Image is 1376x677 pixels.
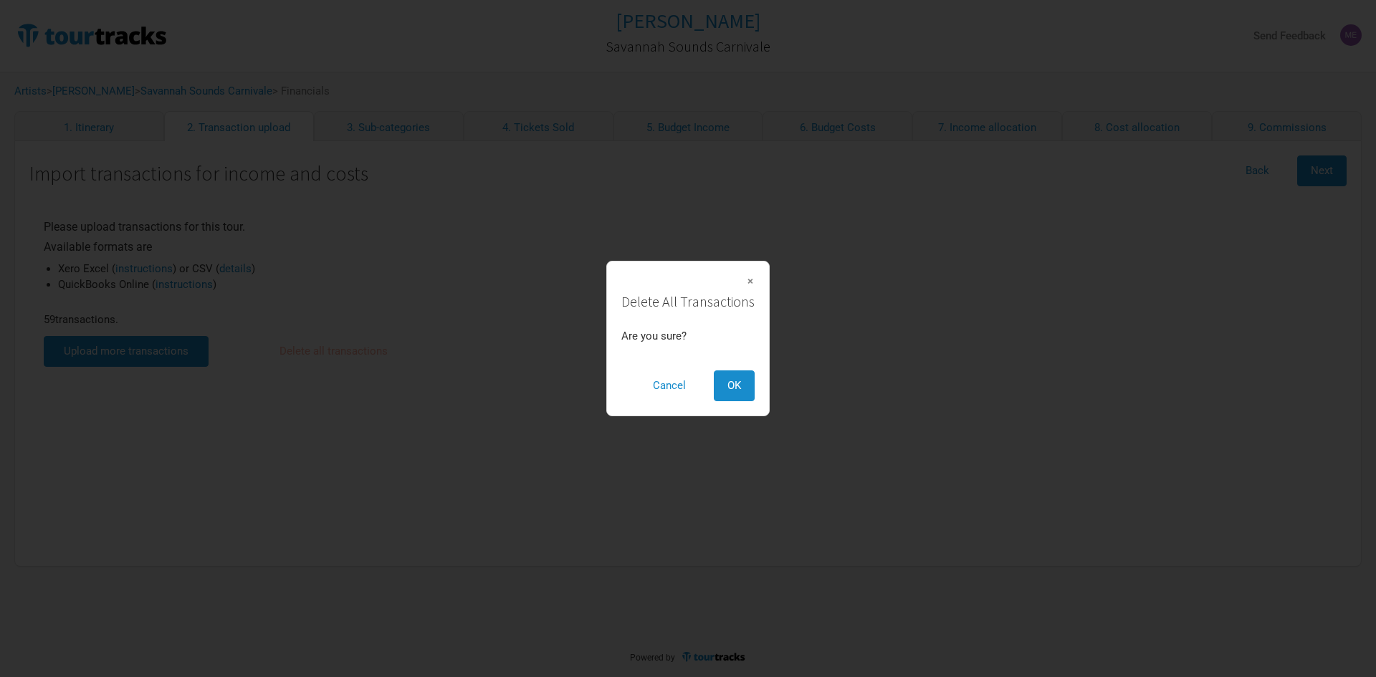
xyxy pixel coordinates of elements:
[621,276,755,401] div: Are you sure?
[621,294,755,309] h2: Delete All Transactions
[727,379,741,392] span: OK
[714,370,755,401] button: OK
[639,370,699,401] button: Cancel
[746,273,755,289] span: ×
